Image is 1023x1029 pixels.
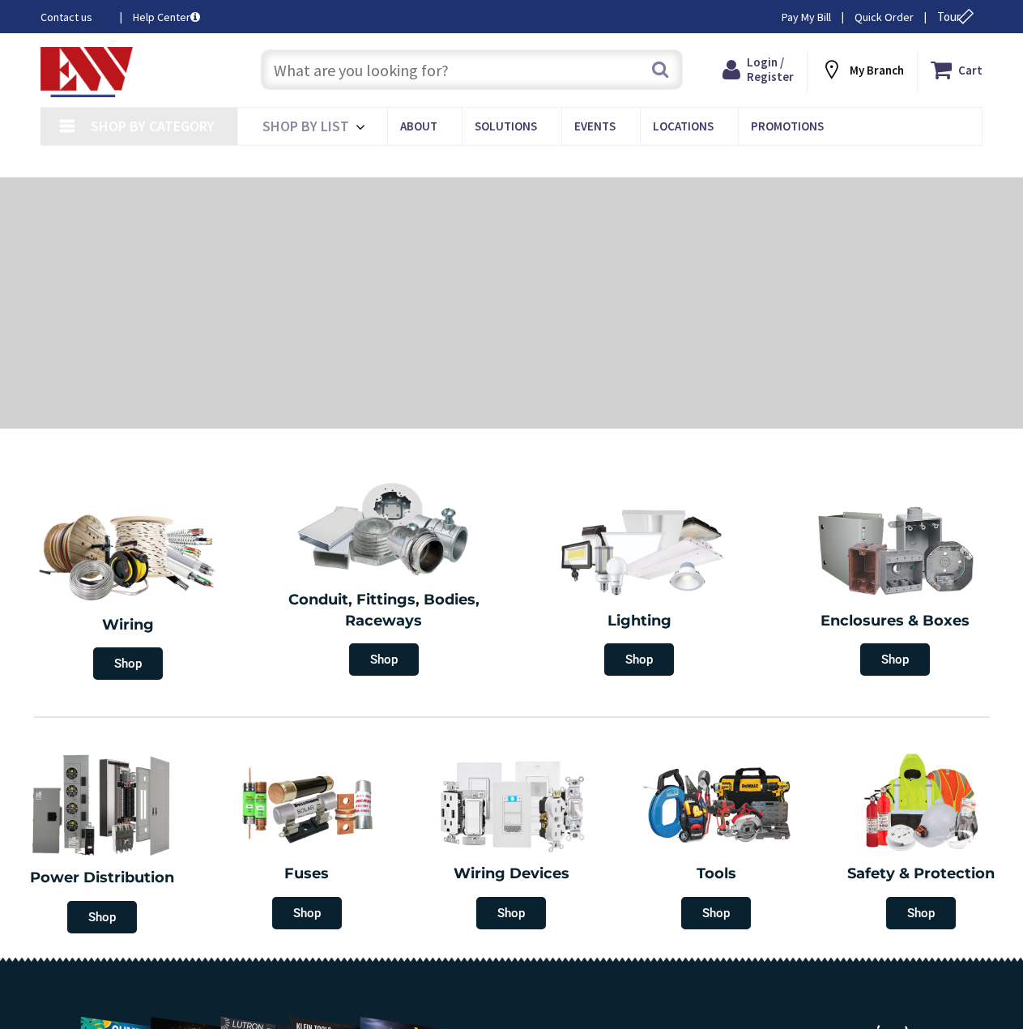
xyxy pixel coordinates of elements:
h2: Conduit, Fittings, Bodies, Raceways [268,590,500,631]
span: Shop [93,647,163,680]
a: Tools Shop [618,742,815,937]
a: Conduit, Fittings, Bodies, Raceways Shop [260,473,508,684]
span: Shop [67,901,137,933]
a: Login / Register [722,55,794,84]
a: Pay My Bill [782,9,831,25]
span: Login / Register [747,54,794,84]
span: Events [574,118,616,134]
strong: Cart [958,55,983,84]
span: Tour [937,9,978,24]
span: Shop [476,897,546,929]
strong: My Branch [850,62,904,78]
span: Shop [604,643,674,676]
h2: Safety & Protection [830,864,1011,885]
div: My Branch [821,55,904,84]
a: Cart [931,55,983,84]
a: Safety & Protection Shop [822,742,1019,937]
a: Wiring Devices Shop [413,742,610,937]
span: Locations [653,118,714,134]
input: What are you looking for? [261,49,683,90]
h2: Fuses [217,864,398,885]
img: Electrical Wholesalers, Inc. [40,47,133,97]
a: Lighting Shop [516,494,764,684]
h2: Enclosures & Boxes [779,611,1011,632]
a: Quick Order [855,9,914,25]
h2: Wiring Devices [421,864,602,885]
a: Help Center [133,9,200,25]
a: Contact us [40,9,107,25]
span: Shop By Category [91,117,215,135]
span: Solutions [475,118,537,134]
span: Shop [272,897,342,929]
span: Shop By List [262,117,349,135]
span: Shop [681,897,751,929]
span: Promotions [751,118,824,134]
h2: Power Distribution [8,868,197,889]
a: Fuses Shop [209,742,406,937]
h2: Tools [626,864,807,885]
span: Shop [860,643,930,676]
span: About [400,118,437,134]
a: Enclosures & Boxes Shop [771,494,1019,684]
span: Shop [886,897,956,929]
h2: Lighting [524,611,756,632]
span: Shop [349,643,419,676]
h2: Wiring [8,615,248,636]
